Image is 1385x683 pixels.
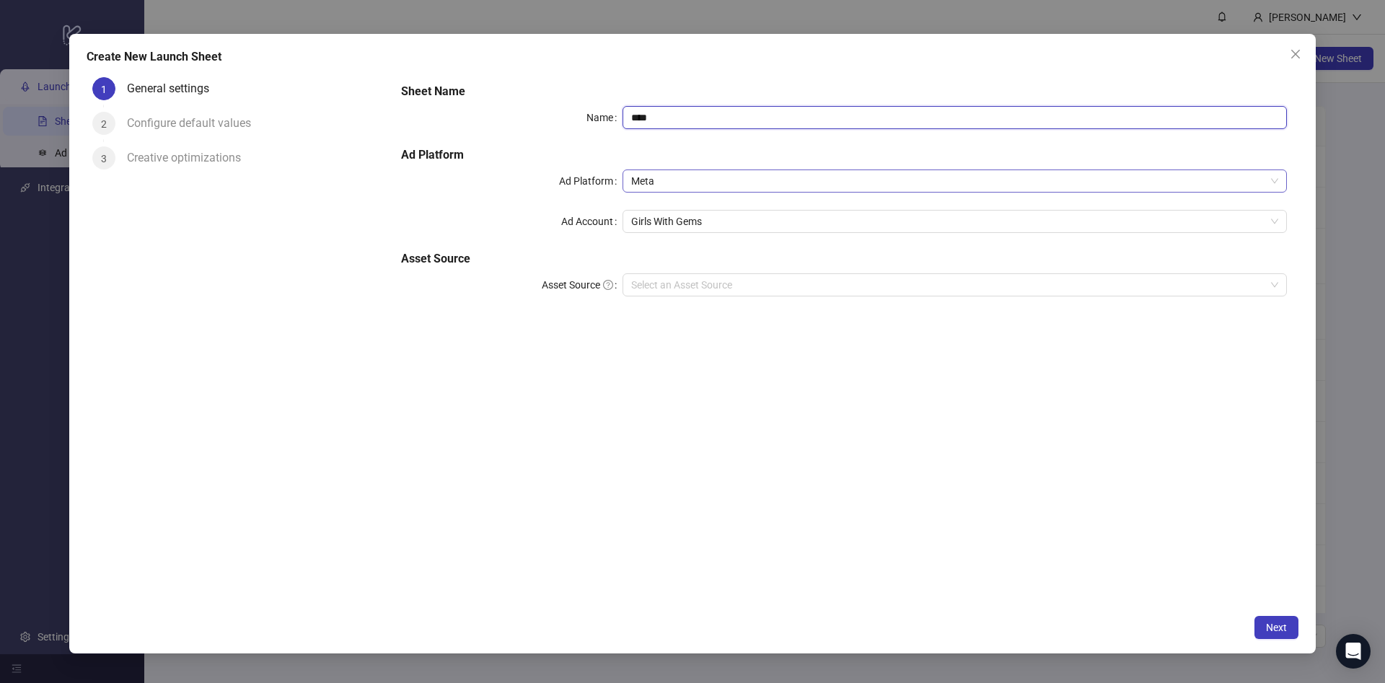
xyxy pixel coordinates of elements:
label: Name [586,106,623,129]
span: 3 [101,153,107,164]
span: 1 [101,84,107,95]
button: Next [1254,616,1298,639]
div: Create New Launch Sheet [87,48,1298,66]
div: General settings [127,77,221,100]
h5: Asset Source [401,250,1287,268]
span: Next [1266,622,1287,633]
div: Creative optimizations [127,146,252,169]
div: Configure default values [127,112,263,135]
input: Name [623,106,1287,129]
label: Ad Platform [559,169,623,193]
span: Girls With Gems [631,211,1278,232]
button: Close [1284,43,1307,66]
span: close [1290,48,1301,60]
h5: Ad Platform [401,146,1287,164]
div: Open Intercom Messenger [1336,634,1371,669]
span: Meta [631,170,1278,192]
label: Asset Source [542,273,623,296]
label: Ad Account [561,210,623,233]
span: 2 [101,118,107,130]
span: question-circle [603,280,613,290]
h5: Sheet Name [401,83,1287,100]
